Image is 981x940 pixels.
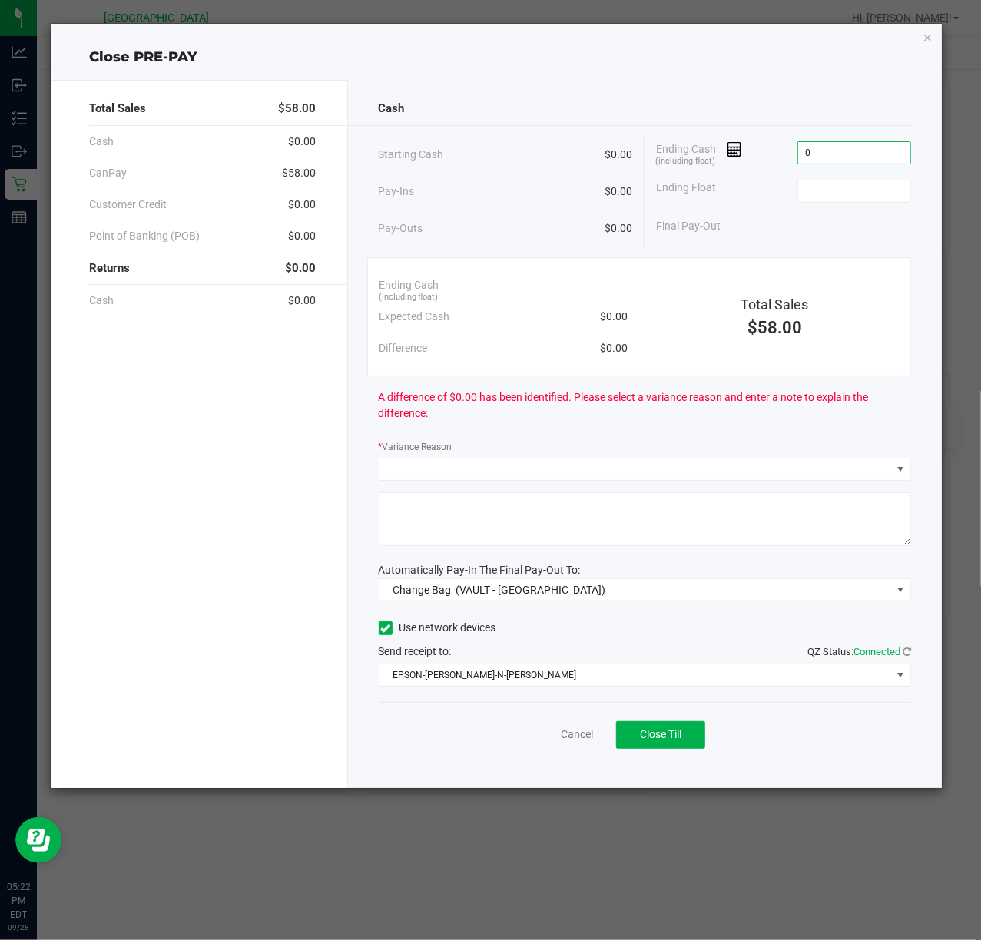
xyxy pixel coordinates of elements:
span: $58.00 [279,100,317,118]
span: Pay-Ins [379,184,415,200]
span: Expected Cash [379,309,450,325]
span: Change Bag [393,584,451,596]
span: Final Pay-Out [656,218,721,234]
span: $0.00 [289,228,317,244]
span: Ending Cash [379,277,439,293]
span: Cash [89,293,114,309]
span: $0.00 [289,134,317,150]
span: Starting Cash [379,147,444,163]
a: Cancel [561,727,593,743]
span: Ending Cash [656,141,742,164]
span: (including float) [379,291,439,304]
div: Close PRE-PAY [51,47,943,68]
span: CanPay [89,165,127,181]
span: Ending Float [656,180,716,203]
span: Cash [379,100,405,118]
button: Close Till [616,721,705,749]
span: $0.00 [289,293,317,309]
span: Point of Banking (POB) [89,228,200,244]
span: Close Till [640,728,681,740]
span: Total Sales [741,296,809,313]
span: (including float) [655,155,715,168]
div: Returns [89,252,317,285]
label: Use network devices [379,620,496,636]
span: Connected [853,646,900,657]
span: A difference of $0.00 has been identified. Please select a variance reason and enter a note to ex... [379,389,912,422]
span: QZ Status: [807,646,911,657]
span: $0.00 [600,309,628,325]
span: Automatically Pay-In The Final Pay-Out To: [379,564,581,576]
span: $0.00 [605,184,632,200]
span: Cash [89,134,114,150]
span: Total Sales [89,100,146,118]
label: Variance Reason [379,440,452,454]
span: (VAULT - [GEOGRAPHIC_DATA]) [456,584,605,596]
span: $0.00 [289,197,317,213]
span: $0.00 [600,340,628,356]
span: Customer Credit [89,197,167,213]
span: $0.00 [605,220,632,237]
span: EPSON-[PERSON_NAME]-N-[PERSON_NAME] [379,664,892,686]
span: $58.00 [747,318,802,337]
span: $58.00 [283,165,317,181]
span: Difference [379,340,428,356]
iframe: Resource center [15,817,61,863]
span: $0.00 [286,260,317,277]
span: Pay-Outs [379,220,423,237]
span: Send receipt to: [379,645,452,657]
span: $0.00 [605,147,632,163]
